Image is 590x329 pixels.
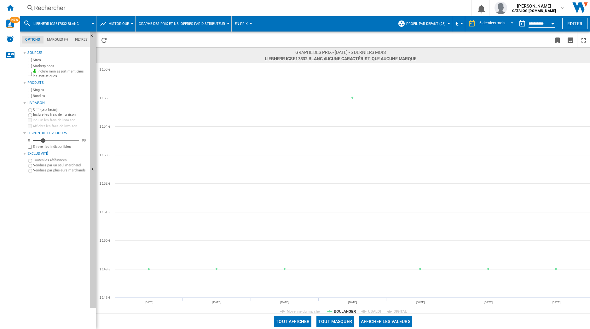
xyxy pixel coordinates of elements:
[235,16,251,32] button: En prix
[280,301,289,304] tspan: [DATE]
[28,124,32,128] input: Afficher les frais de livraison
[28,58,32,62] input: Sites
[100,182,110,185] tspan: 1 152 €
[28,113,32,117] input: Inclure les frais de livraison
[512,9,556,13] b: CATALOG [DOMAIN_NAME]
[28,145,32,149] input: Afficher les frais de livraison
[27,131,87,136] div: Disponibilité 20 Jours
[100,16,132,32] div: Historique
[10,17,20,23] span: NEW
[100,210,110,214] tspan: 1 151 €
[406,16,449,32] button: Profil par défaut (28)
[6,20,14,28] img: wise-card.svg
[33,144,87,149] label: Enlever les indisponibles
[139,22,225,26] span: Graphe des prix et nb. offres par distributeur
[452,16,465,32] md-menu: Currency
[455,20,459,27] span: €
[100,124,110,128] tspan: 1 154 €
[334,309,356,313] tspan: BOULANGER
[484,301,493,304] tspan: [DATE]
[564,32,577,47] button: Télécharger en image
[33,158,87,163] label: Toutes les références
[28,118,32,122] input: Inclure les frais de livraison
[100,267,110,271] tspan: 1 149 €
[100,153,110,157] tspan: 1 153 €
[28,108,32,112] input: OFF (prix facial)
[72,36,91,43] md-tab-item: Filtres
[495,2,507,14] img: profile.jpg
[90,32,97,43] button: Masquer
[551,32,564,47] button: Créer un favoris
[28,169,32,173] input: Vendues par plusieurs marchands
[90,32,96,308] button: Masquer
[27,50,87,55] div: Sources
[100,239,110,242] tspan: 1 150 €
[28,88,32,92] input: Singles
[274,316,311,327] button: Tout afficher
[33,124,87,129] label: Afficher les frais de livraison
[33,64,87,68] label: Marketplaces
[28,159,32,163] input: Toutes les références
[416,301,425,304] tspan: [DATE]
[28,94,32,98] input: Bundles
[33,69,37,73] img: mysite-bg-18x18.png
[359,316,412,327] button: Afficher les valeurs
[455,16,462,32] button: €
[27,80,87,85] div: Produits
[552,301,560,304] tspan: [DATE]
[235,22,248,26] span: En prix
[577,32,590,47] button: Plein écran
[368,309,381,313] tspan: UBALDI
[27,101,87,106] div: Livraison
[6,35,14,43] img: alerts-logo.svg
[100,96,110,100] tspan: 1 155 €
[33,137,79,144] md-slider: Disponibilité
[28,70,32,78] input: Inclure mon assortiment dans les statistiques
[80,138,87,143] div: 90
[512,3,556,9] span: [PERSON_NAME]
[316,316,354,327] button: Tout masquer
[145,301,153,304] tspan: [DATE]
[109,16,132,32] button: Historique
[28,164,32,168] input: Vendues par un seul marchand
[33,112,87,117] label: Inclure les frais de livraison
[212,301,221,304] tspan: [DATE]
[33,118,87,123] label: Inclure les frais de livraison
[547,17,558,28] button: Open calendar
[33,107,87,112] label: OFF (prix facial)
[287,309,320,313] tspan: Moyenne du marché
[98,32,110,47] button: Recharger
[33,22,79,26] span: LIEBHERR ICSE17832 BLANC
[516,17,529,30] button: md-calendar
[398,16,449,32] div: Profil par défaut (28)
[33,168,87,173] label: Vendues par plusieurs marchands
[406,22,446,26] span: Profil par défaut (28)
[265,55,416,62] span: LIEBHERR ICSE17832 BLANC Aucune caractéristique Aucune marque
[33,88,87,92] label: Singles
[33,69,87,79] label: Inclure mon assortiment dans les statistiques
[28,64,32,68] input: Marketplaces
[139,16,228,32] button: Graphe des prix et nb. offres par distributeur
[479,19,516,29] md-select: REPORTS.WIZARD.STEPS.REPORT.STEPS.REPORT_OPTIONS.PERIOD: 6 derniers mois
[27,151,87,156] div: Exclusivité
[348,301,357,304] tspan: [DATE]
[394,309,407,313] tspan: DIGITAL
[265,49,416,55] span: Graphe des prix - [DATE] - 6 derniers mois
[100,67,110,71] tspan: 1 156 €
[43,36,72,43] md-tab-item: Marques (*)
[22,36,43,43] md-tab-item: Options
[33,94,87,98] label: Bundles
[34,3,454,12] div: Rechercher
[33,163,87,168] label: Vendues par un seul marchand
[109,22,129,26] span: Historique
[23,16,93,32] div: LIEBHERR ICSE17832 BLANC
[562,18,587,29] button: Editer
[33,16,85,32] button: LIEBHERR ICSE17832 BLANC
[26,138,32,143] div: 0
[33,58,87,62] label: Sites
[479,21,505,25] div: 6 derniers mois
[100,296,110,299] tspan: 1 148 €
